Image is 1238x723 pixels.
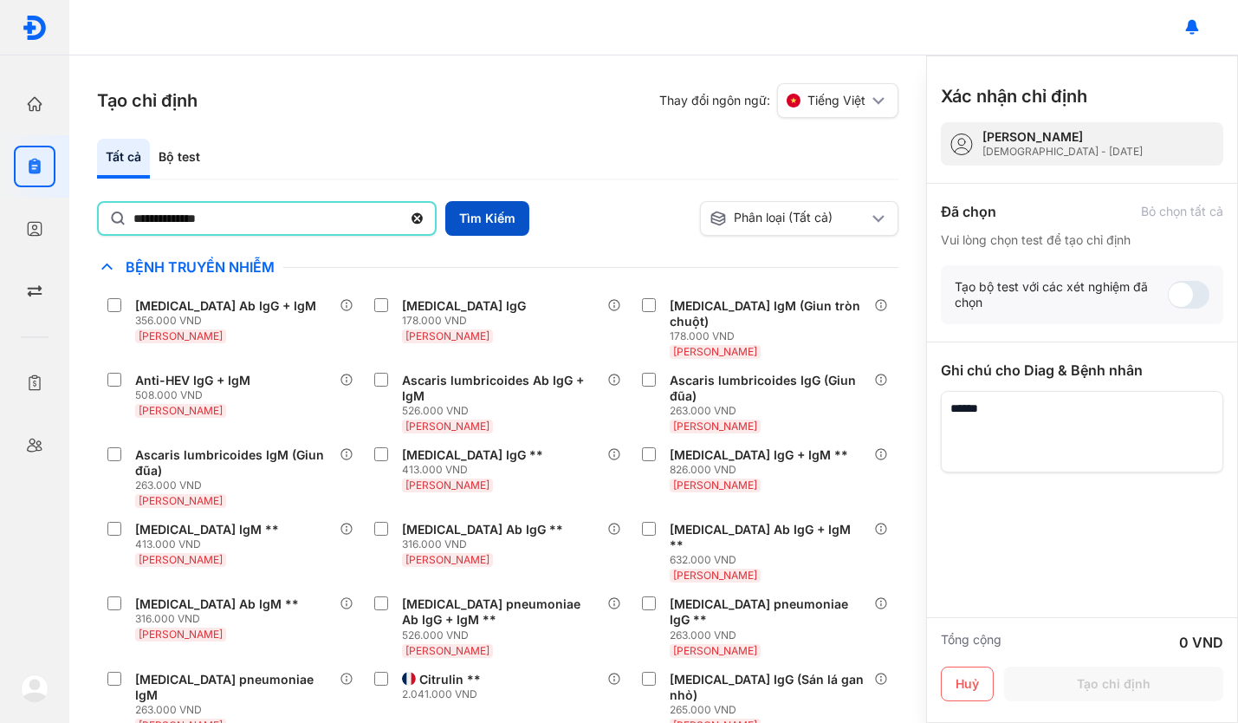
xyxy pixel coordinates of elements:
[405,420,489,433] span: [PERSON_NAME]
[941,232,1223,248] div: Vui lòng chọn test để tạo chỉ định
[982,129,1143,145] div: [PERSON_NAME]
[135,314,323,328] div: 356.000 VND
[670,672,867,703] div: [MEDICAL_DATA] IgG (Sán lá gan nhỏ)
[402,537,570,551] div: 316.000 VND
[135,298,316,314] div: [MEDICAL_DATA] Ab IgG + IgM
[673,644,757,657] span: [PERSON_NAME]
[405,479,489,492] span: [PERSON_NAME]
[670,553,874,567] div: 632.000 VND
[982,145,1143,159] div: [DEMOGRAPHIC_DATA] - [DATE]
[673,569,757,582] span: [PERSON_NAME]
[135,373,250,388] div: Anti-HEV IgG + IgM
[405,329,489,342] span: [PERSON_NAME]
[670,522,867,553] div: [MEDICAL_DATA] Ab IgG + IgM **
[445,201,529,236] button: Tìm Kiếm
[135,703,340,717] div: 263.000 VND
[941,201,996,222] div: Đã chọn
[117,258,283,276] span: Bệnh Truyền Nhiễm
[941,360,1223,381] div: Ghi chú cho Diag & Bệnh nhân
[673,420,757,433] span: [PERSON_NAME]
[139,329,223,342] span: [PERSON_NAME]
[135,388,257,402] div: 508.000 VND
[419,672,481,687] div: Citrulin **
[135,612,306,626] div: 316.000 VND
[139,628,223,641] span: [PERSON_NAME]
[941,84,1087,108] h3: Xác nhận chỉ định
[402,596,600,628] div: [MEDICAL_DATA] pneumoniae Ab IgG + IgM **
[670,447,848,463] div: [MEDICAL_DATA] IgG + IgM **
[807,93,865,108] span: Tiếng Việt
[670,596,867,628] div: [MEDICAL_DATA] pneumoniae IgG **
[405,553,489,566] span: [PERSON_NAME]
[97,88,198,113] h3: Tạo chỉ định
[670,629,874,642] div: 263.000 VND
[135,596,299,612] div: [MEDICAL_DATA] Ab IgM **
[402,522,563,537] div: [MEDICAL_DATA] Ab IgG **
[402,373,600,404] div: Ascaris lumbricoides Ab IgG + IgM
[139,494,223,507] span: [PERSON_NAME]
[402,314,533,328] div: 178.000 VND
[139,404,223,417] span: [PERSON_NAME]
[955,279,1168,310] div: Tạo bộ test với các xét nghiệm đã chọn
[670,463,855,477] div: 826.000 VND
[710,210,868,227] div: Phân loại (Tất cả)
[673,479,757,492] span: [PERSON_NAME]
[135,522,279,537] div: [MEDICAL_DATA] IgM **
[135,672,333,703] div: [MEDICAL_DATA] pneumoniae IgM
[670,329,874,343] div: 178.000 VND
[670,298,867,329] div: [MEDICAL_DATA] IgM (Giun tròn chuột)
[402,629,606,642] div: 526.000 VND
[941,667,994,701] button: Huỷ
[402,447,543,463] div: [MEDICAL_DATA] IgG **
[1141,204,1223,219] div: Bỏ chọn tất cả
[22,15,48,41] img: logo
[673,345,757,358] span: [PERSON_NAME]
[941,632,1001,653] div: Tổng cộng
[659,83,898,118] div: Thay đổi ngôn ngữ:
[135,537,286,551] div: 413.000 VND
[150,139,209,179] div: Bộ test
[402,463,550,477] div: 413.000 VND
[670,373,867,404] div: Ascaris lumbricoides IgG (Giun đũa)
[402,404,606,418] div: 526.000 VND
[97,139,150,179] div: Tất cả
[1179,632,1223,653] div: 0 VND
[405,644,489,657] span: [PERSON_NAME]
[139,553,223,566] span: [PERSON_NAME]
[402,298,526,314] div: [MEDICAL_DATA] IgG
[135,447,333,479] div: Ascaris lumbricoides IgM (Giun đũa)
[670,703,874,717] div: 265.000 VND
[21,674,49,702] img: logo
[135,479,340,492] div: 263.000 VND
[402,687,488,701] div: 2.041.000 VND
[670,404,874,418] div: 263.000 VND
[1004,667,1223,701] button: Tạo chỉ định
